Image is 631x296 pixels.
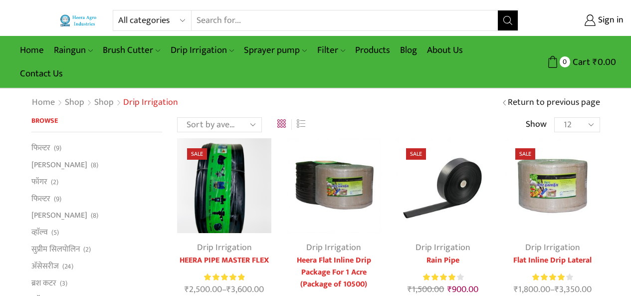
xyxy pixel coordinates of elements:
img: Flat Inline Drip Lateral [505,138,600,233]
span: (2) [51,177,58,187]
span: Sale [406,148,426,160]
a: Return to previous page [508,96,600,109]
a: Drip Irrigation [416,240,470,255]
span: Show [526,118,547,131]
input: Search for... [192,10,498,30]
a: Drip Irrigation [306,240,361,255]
img: Heera Gold Krushi Pipe Black [177,138,271,233]
a: Blog [395,38,422,62]
a: Contact Us [15,62,68,85]
span: (24) [62,262,73,272]
a: फिल्टर [31,190,50,207]
a: Drip Irrigation [197,240,252,255]
a: Drip Irrigation [166,38,239,62]
span: 0 [560,56,570,67]
a: सुप्रीम सिलपोलिन [31,241,80,258]
a: फिल्टर [31,142,50,156]
span: (9) [54,143,61,153]
div: Rated 4.13 out of 5 [423,272,463,283]
a: About Us [422,38,468,62]
span: (8) [91,160,98,170]
a: HEERA PIPE MASTER FLEX [177,255,271,267]
a: Shop [94,96,114,109]
a: Sign in [533,11,624,29]
span: Sale [187,148,207,160]
span: Browse [31,115,58,126]
a: [PERSON_NAME] [31,157,87,174]
a: Home [15,38,49,62]
a: Heera Flat Inline Drip Package For 1 Acre (Package of 10500) [286,255,381,291]
a: ब्रश कटर [31,275,56,292]
span: Sign in [596,14,624,27]
span: Cart [570,55,590,69]
a: Flat Inline Drip Lateral [505,255,600,267]
img: Flat Inline [286,138,381,233]
button: Search button [498,10,518,30]
div: Rated 5.00 out of 5 [204,272,244,283]
a: Shop [64,96,85,109]
span: Rated out of 5 [204,272,244,283]
span: Sale [515,148,535,160]
a: Rain Pipe [396,255,490,267]
nav: Breadcrumb [31,96,178,109]
a: Raingun [49,38,98,62]
span: (5) [51,228,59,238]
a: Sprayer pump [239,38,312,62]
a: 0 Cart ₹0.00 [528,53,616,71]
span: (3) [60,279,67,289]
a: Drip Irrigation [525,240,580,255]
span: Rated out of 5 [532,272,565,283]
span: (9) [54,194,61,204]
select: Shop order [177,117,262,132]
a: अ‍ॅसेसरीज [31,258,59,275]
a: Products [350,38,395,62]
span: Rated out of 5 [423,272,456,283]
bdi: 0.00 [593,54,616,70]
a: व्हाॅल्व [31,224,48,241]
a: फॉगर [31,173,47,190]
span: (2) [83,245,91,255]
h1: Drip Irrigation [123,97,178,108]
a: Home [31,96,55,109]
img: Heera Rain Pipe [396,138,490,233]
a: Filter [312,38,350,62]
span: ₹ [593,54,598,70]
span: (8) [91,211,98,221]
div: Rated 4.00 out of 5 [532,272,573,283]
a: [PERSON_NAME] [31,207,87,224]
a: Brush Cutter [98,38,165,62]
